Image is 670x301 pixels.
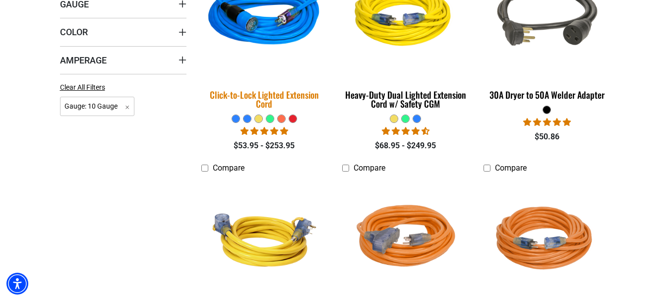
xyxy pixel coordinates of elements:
span: 5.00 stars [523,118,571,127]
div: Click-to-Lock Lighted Extension Cord [201,90,328,108]
span: Color [60,26,88,38]
span: Clear All Filters [60,83,105,91]
div: Accessibility Menu [6,273,28,295]
a: Clear All Filters [60,82,109,93]
div: Heavy-Duty Dual Lighted Extension Cord w/ Safety CGM [342,90,469,108]
summary: Color [60,18,186,46]
span: Compare [495,163,527,173]
img: orange [485,182,609,297]
div: 30A Dryer to 50A Welder Adapter [484,90,610,99]
span: 4.64 stars [382,126,429,136]
span: Amperage [60,55,107,66]
a: Gauge: 10 Gauge [60,101,135,111]
span: Compare [354,163,385,173]
div: $53.95 - $253.95 [201,140,328,152]
span: Gauge: 10 Gauge [60,97,135,116]
div: $68.95 - $249.95 [342,140,469,152]
img: yellow [202,182,327,297]
img: orange [343,182,468,297]
span: 4.87 stars [241,126,288,136]
div: $50.86 [484,131,610,143]
summary: Amperage [60,46,186,74]
span: Compare [213,163,244,173]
